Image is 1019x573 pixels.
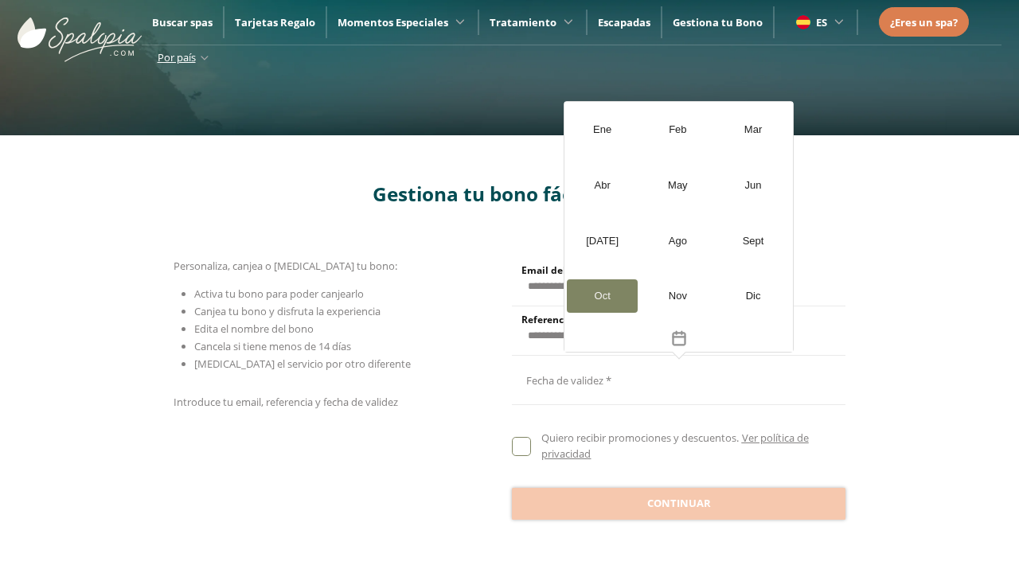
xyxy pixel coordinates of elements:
a: Gestiona tu Bono [673,15,763,29]
div: Nov [642,279,713,313]
div: Feb [642,113,713,146]
div: Ene [567,113,638,146]
a: Tarjetas Regalo [235,15,315,29]
span: Continuar [647,496,711,512]
span: Edita el nombre del bono [194,322,314,336]
div: Dic [718,279,789,313]
div: May [642,169,713,202]
button: Toggle overlay [564,324,793,352]
span: Por país [158,50,196,64]
span: Quiero recibir promociones y descuentos. [541,431,739,445]
a: ¿Eres un spa? [890,14,958,31]
div: Abr [567,169,638,202]
span: Canjea tu bono y disfruta la experiencia [194,304,381,318]
button: Continuar [512,488,845,520]
span: Gestiona tu bono fácilmente [373,181,646,207]
span: Cancela si tiene menos de 14 días [194,339,351,353]
a: Escapadas [598,15,650,29]
a: Ver política de privacidad [541,431,808,461]
span: Personaliza, canjea o [MEDICAL_DATA] tu bono: [174,259,397,273]
div: Jun [718,169,789,202]
div: Mar [718,113,789,146]
span: Introduce tu email, referencia y fecha de validez [174,395,398,409]
div: Oct [567,279,638,313]
span: [MEDICAL_DATA] el servicio por otro diferente [194,357,411,371]
a: Buscar spas [152,15,213,29]
img: ImgLogoSpalopia.BvClDcEz.svg [18,2,142,62]
span: ¿Eres un spa? [890,15,958,29]
div: Ago [642,224,713,258]
span: Activa tu bono para poder canjearlo [194,286,364,301]
div: Sept [718,224,789,258]
div: [DATE] [567,224,638,258]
